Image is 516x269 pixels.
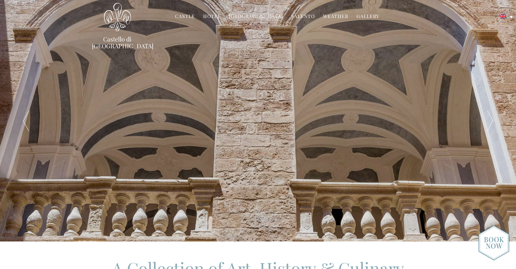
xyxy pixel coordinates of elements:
a: Gallery [357,13,379,21]
img: new-booknow.png [478,225,509,260]
a: Hotel [203,13,221,21]
img: English [500,14,506,18]
a: Castello di [GEOGRAPHIC_DATA] [92,36,143,49]
a: Weather [323,13,348,21]
a: [GEOGRAPHIC_DATA] [229,13,283,21]
a: Castle [175,13,195,21]
a: Salento [291,13,315,21]
img: Castello di Ugento [104,3,131,32]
